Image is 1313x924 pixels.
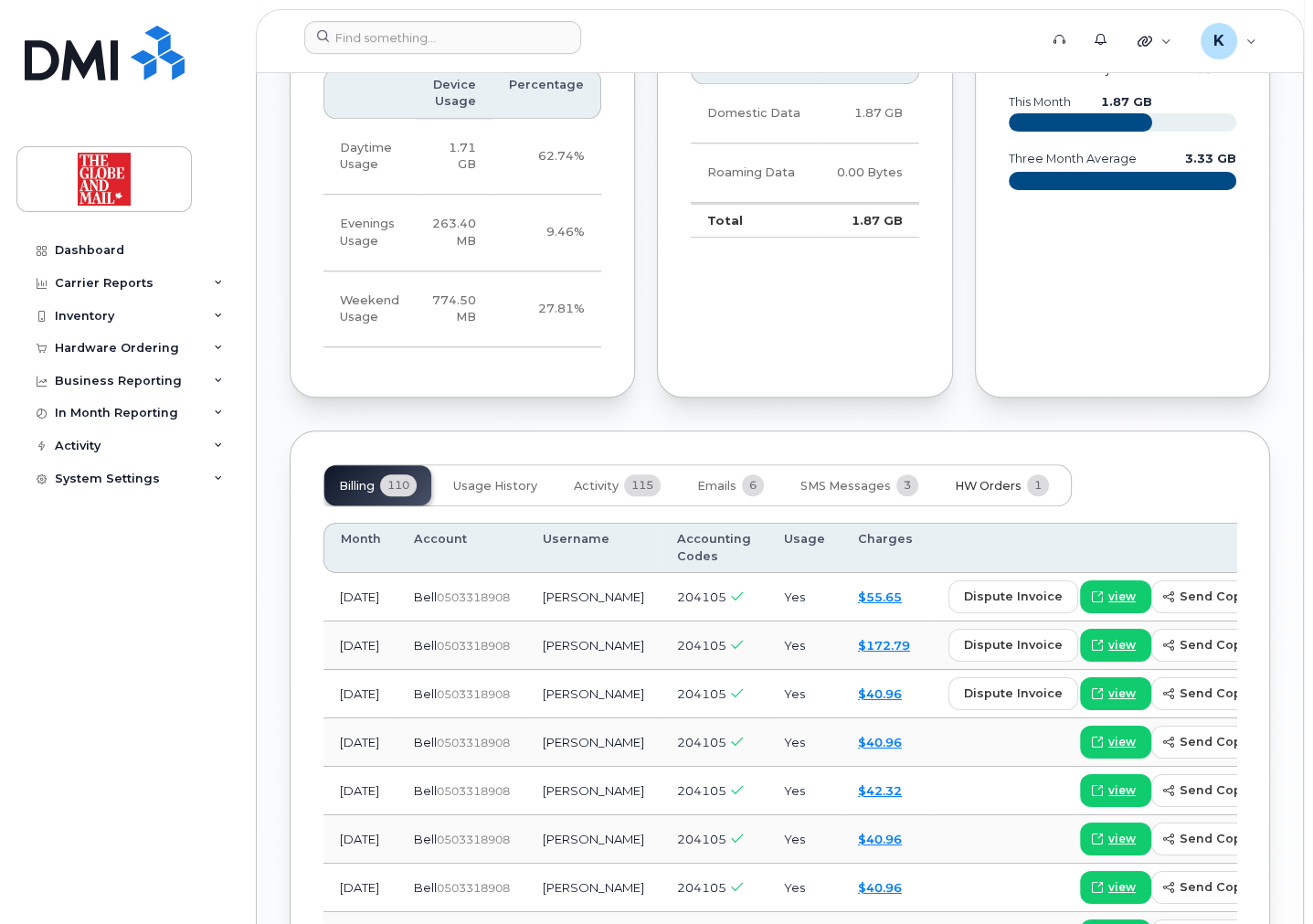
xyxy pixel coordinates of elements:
td: [DATE] [323,767,397,815]
a: view [1080,629,1151,662]
th: Device Usage [416,69,492,119]
td: 774.50 MB [416,271,492,348]
span: view [1108,589,1136,605]
tr: Friday from 6:00pm to Monday 8:00am [323,271,601,348]
button: send copy [1151,871,1264,904]
text: three month average [1008,152,1137,165]
span: view [1108,685,1136,702]
a: $40.96 [858,686,902,701]
input: Find something... [304,21,581,54]
text: 3.33 GB [1185,152,1236,165]
span: dispute invoice [964,588,1063,605]
a: view [1080,871,1151,904]
button: send copy [1151,580,1264,613]
span: 1 [1027,474,1049,496]
span: send copy [1180,733,1248,750]
td: [PERSON_NAME] [526,815,661,864]
a: view [1080,774,1151,807]
a: $42.32 [858,783,902,798]
span: Bell [414,589,437,604]
button: dispute invoice [948,580,1078,613]
td: Yes [768,864,842,912]
th: Charges [842,523,932,573]
td: Yes [768,573,842,621]
span: Activity [574,479,619,494]
tr: Weekdays from 6:00pm to 8:00am [323,195,601,271]
span: send copy [1180,830,1248,847]
span: 204105 [677,832,726,846]
button: send copy [1151,774,1264,807]
span: view [1108,879,1136,896]
span: HW Orders [955,479,1022,494]
td: Daytime Usage [323,119,416,196]
span: 204105 [677,735,726,749]
button: send copy [1151,629,1264,662]
span: 0503318908 [437,784,510,798]
td: Domestic Data [691,84,819,143]
td: Roaming Data [691,143,819,203]
div: Keith [1188,23,1269,59]
td: 27.81% [492,271,601,348]
td: Yes [768,718,842,767]
td: Evenings Usage [323,195,416,271]
span: view [1108,782,1136,799]
td: 62.74% [492,119,601,196]
a: $40.96 [858,735,902,749]
span: K [1213,30,1224,52]
button: dispute invoice [948,677,1078,710]
td: Yes [768,670,842,718]
span: SMS Messages [800,479,891,494]
span: view [1108,831,1136,847]
span: send copy [1180,685,1248,702]
th: Username [526,523,661,573]
span: send copy [1180,588,1248,605]
a: view [1080,726,1151,759]
td: [DATE] [323,670,397,718]
span: 204105 [677,686,726,701]
text: this month [1008,95,1071,109]
span: 0503318908 [437,881,510,895]
td: 0.00 Bytes [819,143,919,203]
span: send copy [1180,636,1248,653]
span: 204105 [677,589,726,604]
td: [DATE] [323,815,397,864]
span: Bell [414,735,437,749]
td: 1.87 GB [819,203,919,238]
span: 0503318908 [437,639,510,653]
td: 263.40 MB [416,195,492,271]
button: dispute invoice [948,629,1078,662]
span: Bell [414,880,437,895]
span: dispute invoice [964,685,1063,702]
td: 1.71 GB [416,119,492,196]
span: 3 [896,474,918,496]
span: Usage History [453,479,537,494]
span: view [1108,734,1136,750]
span: Bell [414,832,437,846]
a: view [1080,823,1151,855]
span: 6 [742,474,764,496]
span: 204105 [677,783,726,798]
td: [DATE] [323,718,397,767]
td: [DATE] [323,573,397,621]
td: Yes [768,815,842,864]
text: 1.87 GB [1101,95,1152,109]
span: 0503318908 [437,590,510,604]
span: Bell [414,783,437,798]
span: 0503318908 [437,736,510,749]
span: 0503318908 [437,687,510,701]
a: $172.79 [858,638,910,653]
th: Account [397,523,526,573]
span: send copy [1180,878,1248,896]
a: $55.65 [858,589,902,604]
span: dispute invoice [964,636,1063,653]
a: view [1080,580,1151,613]
td: [DATE] [323,621,397,670]
span: 0503318908 [437,833,510,846]
td: [PERSON_NAME] [526,670,661,718]
td: [PERSON_NAME] [526,621,661,670]
th: Percentage [492,69,601,119]
td: [PERSON_NAME] [526,718,661,767]
td: Yes [768,767,842,815]
a: $40.96 [858,880,902,895]
td: 1.87 GB [819,84,919,143]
